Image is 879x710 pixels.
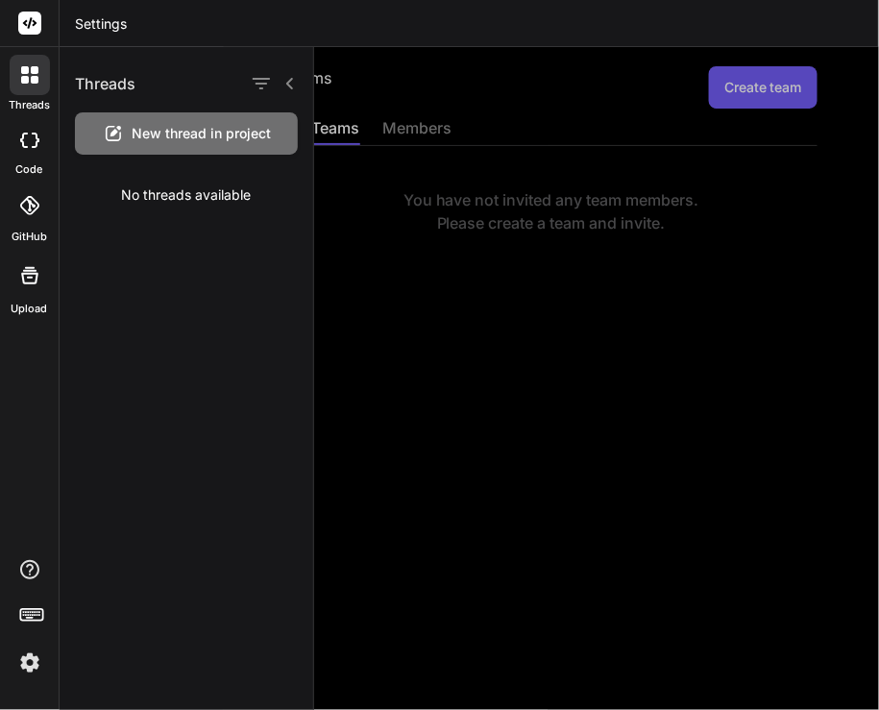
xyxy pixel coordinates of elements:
[133,124,272,143] span: New thread in project
[12,229,47,245] label: GitHub
[16,161,43,178] label: code
[60,170,313,220] div: No threads available
[9,97,50,113] label: threads
[13,647,46,679] img: settings
[75,72,135,95] h1: Threads
[12,301,48,317] label: Upload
